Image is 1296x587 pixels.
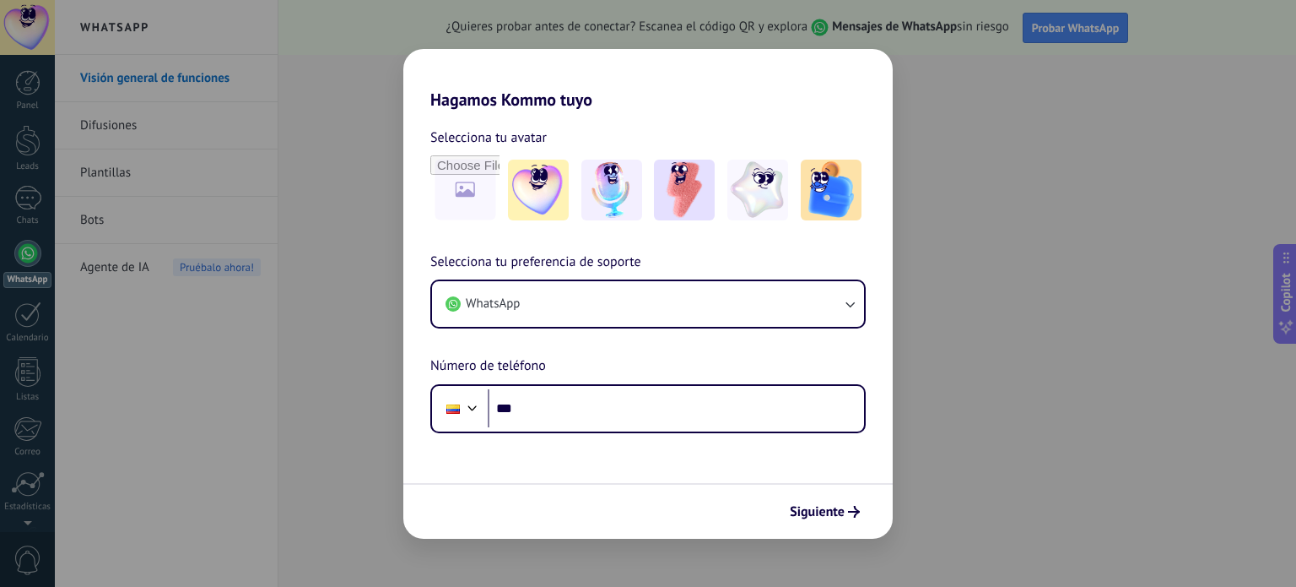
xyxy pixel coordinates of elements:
img: -2.jpeg [581,160,642,220]
h2: Hagamos Kommo tuyo [403,49,893,110]
button: Siguiente [782,497,867,526]
span: Selecciona tu avatar [430,127,547,149]
span: Siguiente [790,506,845,518]
img: -4.jpeg [727,160,788,220]
button: WhatsApp [432,281,864,327]
span: WhatsApp [466,296,520,313]
img: -5.jpeg [801,160,861,220]
img: -1.jpeg [508,160,569,220]
span: Selecciona tu preferencia de soporte [430,252,641,274]
span: Número de teléfono [430,356,546,378]
div: Colombia: + 57 [437,391,469,427]
img: -3.jpeg [654,160,715,220]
